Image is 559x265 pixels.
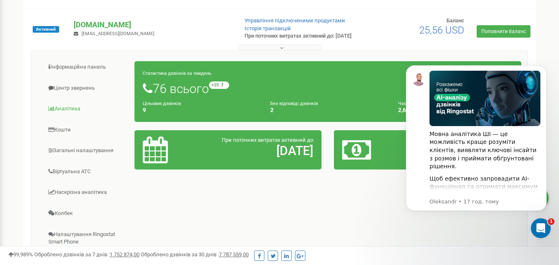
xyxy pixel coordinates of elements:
[82,31,154,36] span: [EMAIL_ADDRESS][DOMAIN_NAME]
[548,218,554,225] span: 1
[245,25,291,31] a: Історія транзакцій
[74,19,231,30] p: [DOMAIN_NAME]
[143,81,513,95] h1: 76 всього
[34,251,139,258] span: Оброблено дзвінків за 7 днів :
[38,120,135,140] a: Кошти
[38,78,135,98] a: Центр звернень
[222,137,313,143] span: При поточних витратах активний до
[38,141,135,161] a: Загальні налаштування
[141,251,249,258] span: Оброблено дзвінків за 30 днів :
[393,53,559,243] iframe: Intercom notifications повідомлення
[38,57,135,77] a: Інформаційна панель
[33,26,59,33] span: Активний
[38,203,135,224] a: Колбек
[143,101,181,106] small: Цільових дзвінків
[209,81,229,89] small: +25
[204,144,313,158] h2: [DATE]
[419,24,464,36] span: 25,56 USD
[270,107,385,113] h4: 2
[38,162,135,182] a: Віртуальна АТС
[245,17,345,24] a: Управління підключеними продуктами
[446,17,464,24] span: Баланс
[38,99,135,119] a: Аналiтика
[219,251,249,258] u: 7 787 559,00
[38,182,135,203] a: Наскрізна аналітика
[110,251,139,258] u: 1 752 874,00
[531,218,551,238] iframe: Intercom live chat
[38,224,135,252] a: Налаштування Ringostat Smart Phone
[245,32,360,40] p: При поточних витратах активний до: [DATE]
[477,25,530,38] a: Поповнити баланс
[8,251,33,258] span: 99,989%
[143,71,211,76] small: Статистика дзвінків за тиждень
[270,101,318,106] small: Без відповіді дзвінків
[143,107,258,113] h4: 9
